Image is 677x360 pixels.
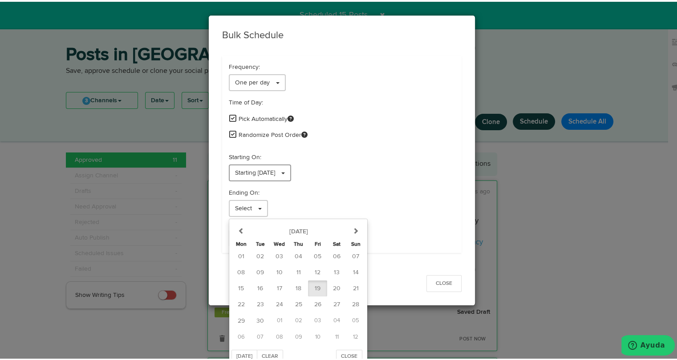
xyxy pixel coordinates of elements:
[352,316,359,322] span: 05
[257,284,263,290] span: 16
[229,96,455,105] div: Time of Day:
[314,300,321,306] span: 26
[236,240,247,245] small: Monday
[229,187,455,196] p: Ending On:
[327,263,346,279] button: 13
[276,268,283,274] span: 10
[270,295,289,311] button: 24
[296,284,301,290] span: 18
[352,300,359,306] span: 28
[346,311,365,327] button: 05
[256,268,264,274] span: 09
[315,284,320,290] span: 19
[308,295,327,311] button: 26
[257,332,264,338] span: 07
[295,332,302,338] span: 09
[327,311,346,327] button: 04
[308,311,327,327] button: 03
[277,316,282,322] span: 01
[235,204,252,210] span: Select
[251,295,270,311] button: 23
[235,78,270,84] span: One per day
[426,273,462,290] button: Close
[346,327,365,344] button: 12
[231,263,251,279] button: 08
[238,252,244,258] span: 01
[270,263,289,279] button: 10
[353,332,358,338] span: 12
[296,268,301,274] span: 11
[353,284,359,290] span: 21
[231,327,251,344] button: 06
[276,332,283,338] span: 08
[231,295,251,311] button: 22
[289,327,308,344] button: 09
[289,279,308,295] button: 18
[346,295,365,311] button: 28
[295,252,302,258] span: 04
[289,311,308,327] button: 02
[251,327,270,344] button: 07
[334,268,340,274] span: 13
[621,333,675,356] iframe: Abre un widget desde donde se puede obtener más información
[333,300,340,306] span: 27
[238,316,245,322] span: 29
[294,240,303,245] small: Thursday
[238,332,245,338] span: 06
[229,151,455,160] p: Starting On:
[231,279,251,295] button: 15
[315,332,320,338] span: 10
[257,300,264,306] span: 23
[335,332,339,338] span: 11
[327,279,346,295] button: 20
[308,263,327,279] button: 12
[231,247,251,263] button: 01
[308,279,327,295] button: 19
[327,295,346,311] button: 27
[351,240,361,245] small: Sunday
[315,268,320,274] span: 12
[315,240,321,245] small: Friday
[239,129,308,138] span: Randomize Post Order
[277,284,282,290] span: 17
[256,316,264,322] span: 30
[289,295,308,311] button: 25
[314,316,321,322] span: 03
[238,284,244,290] span: 15
[231,311,251,327] button: 29
[289,247,308,263] button: 04
[353,268,359,274] span: 14
[333,252,341,258] span: 06
[276,300,283,306] span: 24
[238,300,245,306] span: 22
[346,247,365,263] button: 07
[295,300,302,306] span: 25
[251,311,270,327] button: 30
[333,240,341,245] small: Saturday
[314,252,321,258] span: 05
[237,268,245,274] span: 08
[346,279,365,295] button: 21
[352,252,359,258] span: 07
[251,279,270,295] button: 16
[256,240,265,245] small: Tuesday
[239,113,294,122] span: Pick Automatically
[270,311,289,327] button: 01
[222,27,462,41] h3: Bulk Schedule
[295,316,302,322] span: 02
[308,327,327,344] button: 10
[346,263,365,279] button: 14
[327,247,346,263] button: 06
[256,252,264,258] span: 02
[274,240,285,245] small: Wednesday
[270,279,289,295] button: 17
[251,247,270,263] button: 02
[270,327,289,344] button: 08
[235,168,275,174] span: Starting [DATE]
[333,284,341,290] span: 20
[270,247,289,263] button: 03
[229,61,455,70] p: Frequency:
[333,316,340,322] span: 04
[251,263,270,279] button: 09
